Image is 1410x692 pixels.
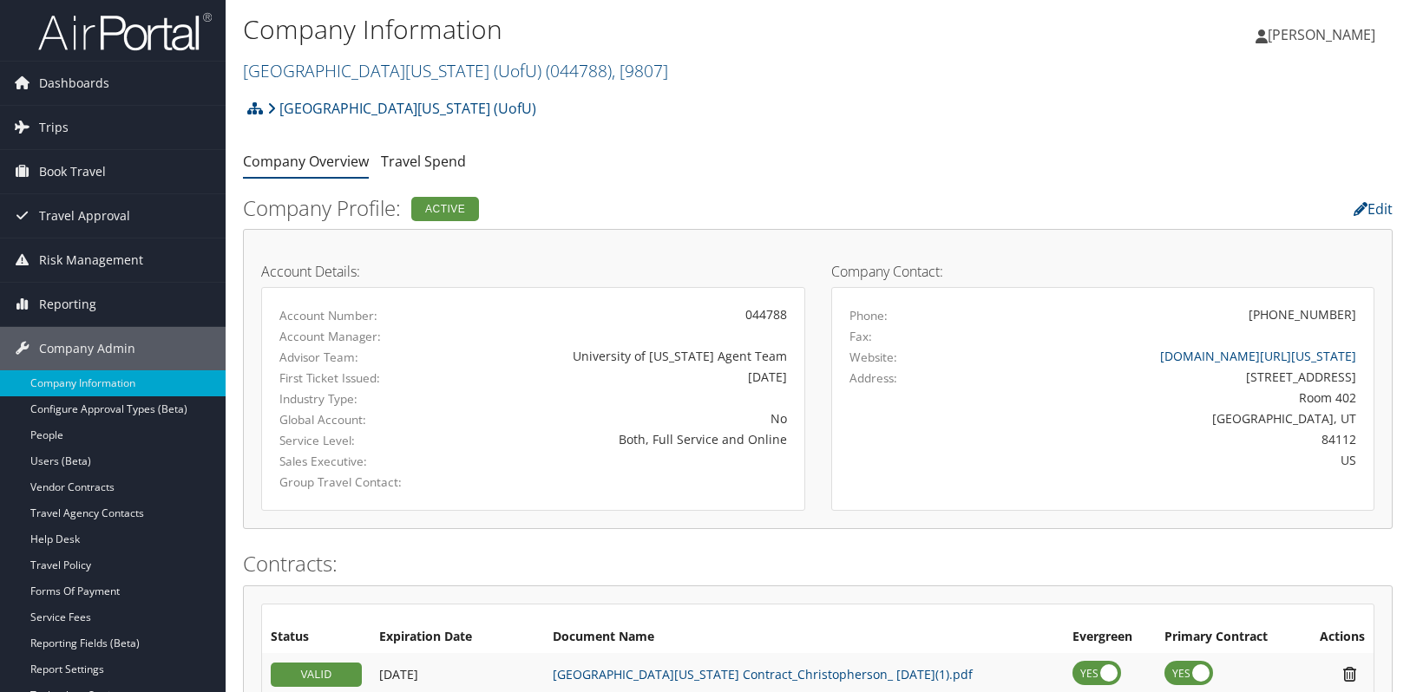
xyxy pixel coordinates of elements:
div: No [457,409,787,428]
i: Remove Contract [1335,665,1365,683]
label: Service Level: [279,432,431,449]
h4: Account Details: [261,264,805,278]
div: University of [US_STATE] Agent Team [457,347,787,365]
span: [DATE] [379,666,418,682]
label: Group Travel Contact: [279,473,431,491]
span: , [ 9807 ] [612,59,668,82]
th: Evergreen [1064,622,1156,653]
h1: Company Information [243,11,1009,48]
label: Account Number: [279,307,431,324]
div: Active [411,197,479,221]
div: VALID [271,663,362,687]
img: airportal-logo.png [38,11,212,52]
label: Advisor Team: [279,349,431,366]
span: Travel Approval [39,194,130,238]
div: [DATE] [457,368,787,386]
a: [DOMAIN_NAME][URL][US_STATE] [1160,348,1356,364]
div: Both, Full Service and Online [457,430,787,448]
div: Room 402 [982,388,1356,407]
span: Book Travel [39,150,106,193]
span: Trips [39,106,69,149]
h2: Contracts: [243,549,1393,578]
a: [GEOGRAPHIC_DATA][US_STATE] Contract_Christopherson_ [DATE](1).pdf [553,666,973,682]
div: Add/Edit Date [379,667,535,682]
span: Risk Management [39,238,143,282]
label: Website: [849,349,897,366]
label: Fax: [849,328,872,345]
label: Industry Type: [279,390,431,408]
div: [STREET_ADDRESS] [982,368,1356,386]
a: [PERSON_NAME] [1256,9,1393,61]
div: [GEOGRAPHIC_DATA], UT [982,409,1356,428]
h4: Company Contact: [831,264,1375,278]
span: ( 044788 ) [546,59,612,82]
span: Dashboards [39,62,109,105]
label: Sales Executive: [279,453,431,470]
th: Status [262,622,371,653]
label: Phone: [849,307,888,324]
span: Reporting [39,283,96,326]
th: Actions [1299,622,1374,653]
span: [PERSON_NAME] [1268,25,1375,44]
th: Document Name [544,622,1064,653]
div: [PHONE_NUMBER] [1249,305,1356,323]
a: [GEOGRAPHIC_DATA][US_STATE] (UofU) [267,91,536,126]
div: US [982,451,1356,469]
label: First Ticket Issued: [279,369,431,387]
label: Global Account: [279,411,431,428]
a: Company Overview [243,152,369,171]
th: Primary Contract [1156,622,1299,653]
h2: Company Profile: [243,193,1000,223]
div: 84112 [982,430,1356,448]
span: Company Admin [39,327,135,370]
div: 044788 [457,305,787,323]
a: Travel Spend [381,152,466,171]
th: Expiration Date [371,622,544,653]
label: Address: [849,369,897,387]
label: Account Manager: [279,328,431,345]
a: Edit [1354,199,1393,219]
a: [GEOGRAPHIC_DATA][US_STATE] (UofU) [243,59,668,82]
